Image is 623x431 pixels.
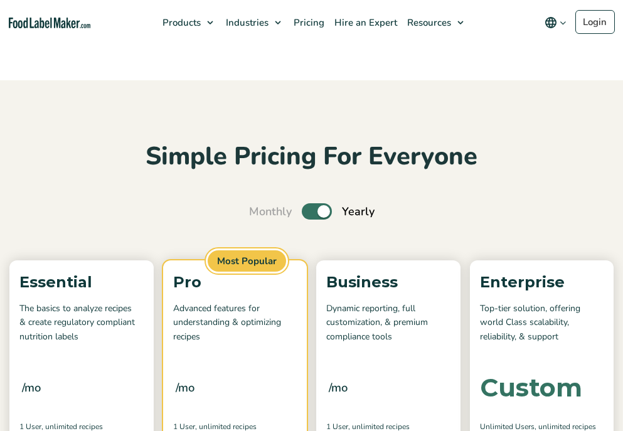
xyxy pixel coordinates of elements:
[9,141,614,173] h2: Simple Pricing For Everyone
[480,375,582,400] div: Custom
[329,379,348,396] span: /mo
[173,302,297,344] p: Advanced features for understanding & optimizing recipes
[403,16,452,29] span: Resources
[480,302,604,344] p: Top-tier solution, offering world Class scalability, reliability, & support
[342,203,375,220] span: Yearly
[575,10,615,34] a: Login
[159,16,202,29] span: Products
[19,302,144,344] p: The basics to analyze recipes & create regulatory compliant nutrition labels
[302,203,332,220] label: Toggle
[331,16,398,29] span: Hire an Expert
[290,16,326,29] span: Pricing
[480,270,604,294] p: Enterprise
[206,248,288,274] span: Most Popular
[173,270,297,294] p: Pro
[326,270,450,294] p: Business
[19,270,144,294] p: Essential
[249,203,292,220] span: Monthly
[326,302,450,344] p: Dynamic reporting, full customization, & premium compliance tools
[222,16,270,29] span: Industries
[176,379,194,396] span: /mo
[22,379,41,396] span: /mo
